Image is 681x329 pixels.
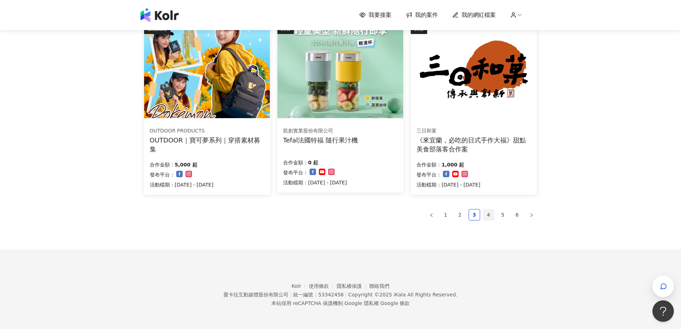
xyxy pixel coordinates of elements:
div: Tefal法國特福 隨行果汁機 [283,136,358,145]
a: 隱私權保護 [337,283,370,289]
a: 使用條款 [309,283,337,289]
p: 活動檔期：[DATE] - [DATE] [283,178,347,187]
li: Previous Page [426,209,437,221]
a: 我的案件 [406,11,438,19]
img: 三日和菓｜手作大福甜點體驗 × 宜蘭在地散策推薦 [411,23,537,118]
button: left [426,209,437,221]
span: | [379,300,381,306]
div: OUTDOOR｜寶可夢系列｜穿搭素材募集 [150,136,265,154]
div: OUTDOOR PRODUCTS [150,127,264,135]
a: 4 [483,209,494,220]
span: 本站採用 reCAPTCHA 保護機制 [271,299,410,308]
button: right [526,209,537,221]
span: left [429,213,434,217]
p: 1,000 起 [441,160,464,169]
span: | [290,292,292,297]
p: 0 起 [308,158,319,167]
div: Copyright © 2025 All Rights Reserved. [348,292,457,297]
a: Google 條款 [380,300,410,306]
li: 1 [440,209,451,221]
span: right [529,213,534,217]
span: | [343,300,345,306]
a: 5 [498,209,508,220]
a: iKala [394,292,406,297]
a: 我的網紅檔案 [452,11,496,19]
img: 【OUTDOOR】寶可夢系列 [144,23,270,118]
p: 發布平台： [150,170,175,179]
img: logo [140,8,179,22]
p: 發布平台： [283,168,308,177]
li: 4 [483,209,494,221]
p: 5,000 起 [175,160,197,169]
div: 《來宜蘭，必吃的日式手作大福》甜點美食部落客合作案 [416,136,531,154]
p: 活動檔期：[DATE] - [DATE] [416,180,480,189]
a: 3 [469,209,480,220]
span: | [345,292,347,297]
span: 我的案件 [415,11,438,19]
p: 合作金額： [416,160,441,169]
div: 統一編號：53342456 [293,292,344,297]
p: 發布平台： [416,170,441,179]
p: 合作金額： [283,158,308,167]
a: 我要接案 [359,11,391,19]
a: 2 [455,209,465,220]
div: 三日和菓 [416,127,531,135]
img: Tefal法國特福 隨行果汁機開團 [277,23,403,118]
iframe: Help Scout Beacon - Open [652,300,674,322]
a: Google 隱私權 [345,300,379,306]
p: 合作金額： [150,160,175,169]
p: 活動檔期：[DATE] - [DATE] [150,180,214,189]
a: Kolr [292,283,309,289]
a: 6 [512,209,523,220]
span: 我要接案 [369,11,391,19]
div: 愛卡拉互動媒體股份有限公司 [223,292,288,297]
a: 1 [440,209,451,220]
a: 聯絡我們 [369,283,389,289]
li: Next Page [526,209,537,221]
div: 凱創實業股份有限公司 [283,127,358,135]
span: 我的網紅檔案 [462,11,496,19]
